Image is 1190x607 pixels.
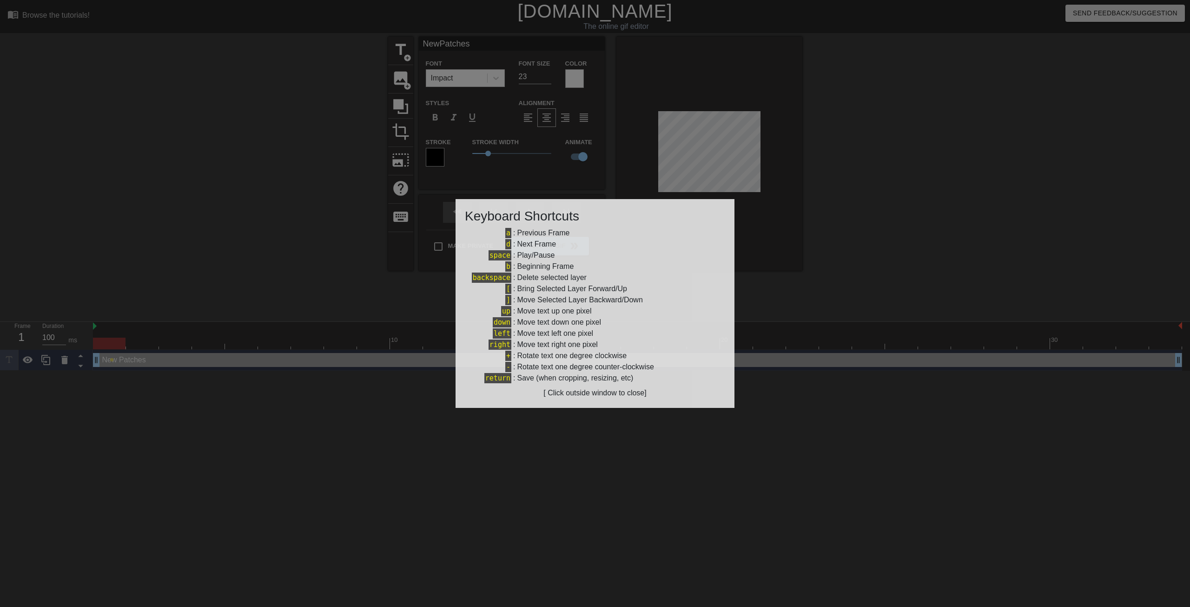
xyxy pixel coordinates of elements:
[517,339,597,350] div: Move text right one pixel
[465,306,725,317] div: :
[517,227,569,239] div: Previous Frame
[493,328,511,339] span: left
[465,387,725,399] div: [ Click outside window to close]
[517,350,627,361] div: Rotate text one degree clockwise
[465,373,725,384] div: :
[505,261,511,272] span: b
[465,350,725,361] div: :
[517,328,593,339] div: Move text left one pixel
[517,272,586,283] div: Delete selected layer
[465,250,725,261] div: :
[465,272,725,283] div: :
[505,239,511,249] span: d
[489,340,511,350] span: right
[465,261,725,272] div: :
[505,351,511,361] span: +
[489,250,511,260] span: space
[517,261,574,272] div: Beginning Frame
[505,228,511,238] span: a
[501,306,511,316] span: up
[517,283,627,294] div: Bring Selected Layer Forward/Up
[517,294,642,306] div: Move Selected Layer Backward/Down
[505,284,511,294] span: [
[517,373,633,384] div: Save (when cropping, resizing, etc)
[465,317,725,328] div: :
[517,317,601,328] div: Move text down one pixel
[517,239,556,250] div: Next Frame
[465,339,725,350] div: :
[465,239,725,250] div: :
[465,328,725,339] div: :
[505,295,511,305] span: ]
[465,283,725,294] div: :
[465,227,725,239] div: :
[465,208,725,224] h3: Keyboard Shortcuts
[493,317,511,327] span: down
[505,362,511,372] span: -
[465,294,725,306] div: :
[484,373,511,383] span: return
[472,273,511,283] span: backspace
[517,361,654,373] div: Rotate text one degree counter-clockwise
[517,306,591,317] div: Move text up one pixel
[465,361,725,373] div: :
[517,250,555,261] div: Play/Pause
